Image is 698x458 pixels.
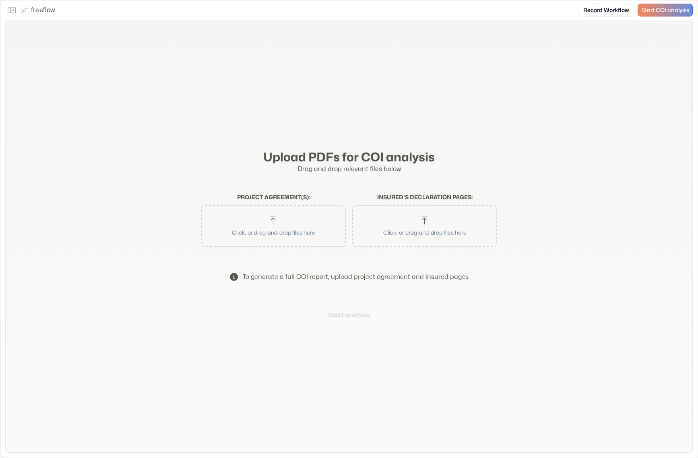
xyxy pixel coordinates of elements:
[201,164,497,174] p: Drag and drop relevant files below
[201,194,346,201] h2: Project agreement(s) :
[211,228,335,237] p: Click, or drag-and-drop files here
[5,4,18,17] button: Close the sidebar
[243,272,469,282] div: To generate a full COI report, upload project agreement and insured pages
[352,194,497,201] h2: Insured's declaration pages :
[31,5,55,15] p: freeflow
[638,4,693,17] a: Start COI analysis
[205,209,342,243] button: Click, or drag-and-drop files here
[641,7,689,14] span: Start COI analysis
[201,150,497,164] h2: Upload PDFs for COI analysis
[363,228,487,237] p: Click, or drag-and-drop files here
[356,209,493,243] button: Click, or drag-and-drop files here
[21,5,55,15] a: freeflow
[322,307,376,323] button: Start analysis
[578,4,634,17] a: Record Workflow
